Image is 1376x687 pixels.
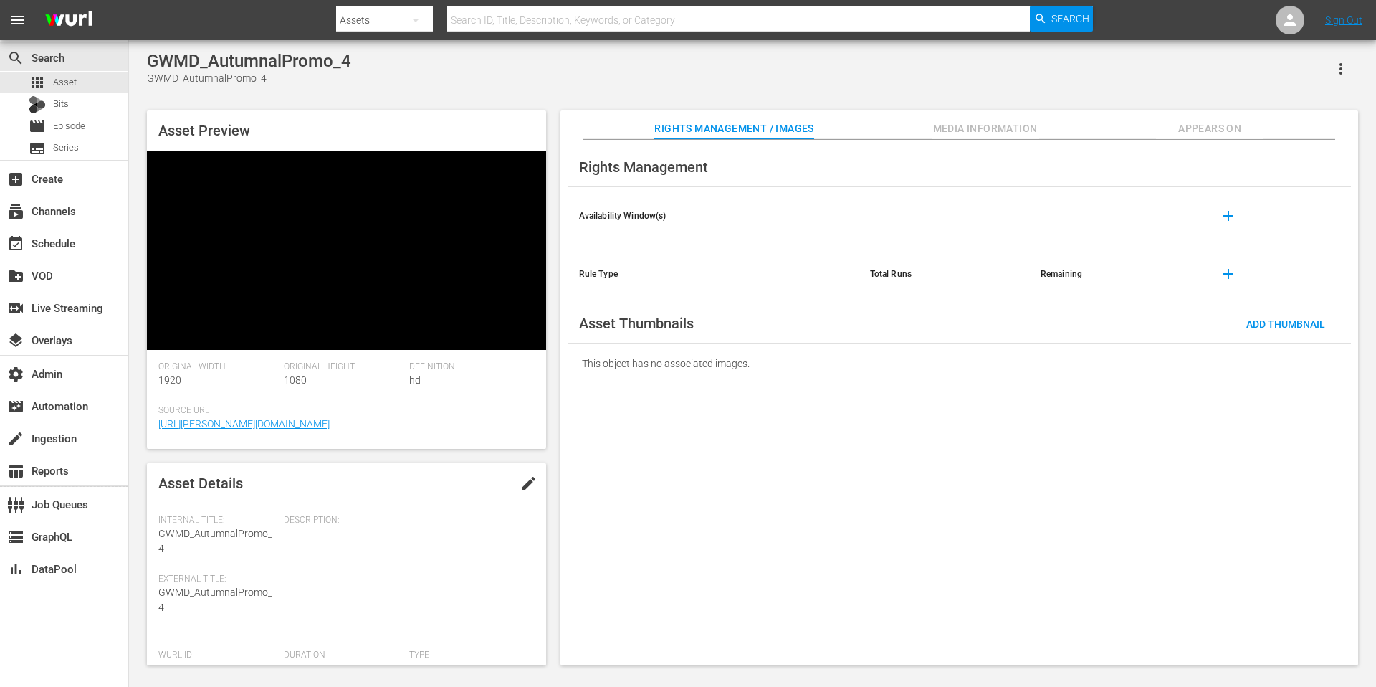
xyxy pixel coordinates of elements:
[158,122,250,139] span: Asset Preview
[859,245,1029,303] th: Total Runs
[1211,257,1246,291] button: add
[7,561,24,578] span: DataPool
[1235,318,1337,330] span: Add Thumbnail
[7,463,24,480] span: Reports
[1220,265,1237,283] span: add
[158,374,181,386] span: 1920
[1030,6,1093,32] button: Search
[158,515,277,526] span: Internal Title:
[7,496,24,513] span: Job Queues
[7,300,24,317] span: Live Streaming
[7,267,24,285] span: VOD
[409,663,439,674] span: Promo
[284,663,342,674] span: 00:00:30.964
[158,663,210,674] span: 190364945
[158,650,277,661] span: Wurl Id
[158,574,277,585] span: External Title:
[409,650,527,661] span: Type
[1029,245,1200,303] th: Remaining
[29,140,46,157] span: Series
[53,141,79,155] span: Series
[520,475,537,492] span: edit
[29,118,46,135] span: Episode
[147,51,351,71] div: GWMD_AutumnalPromo_4
[409,374,421,386] span: hd
[7,430,24,447] span: Ingestion
[9,11,26,29] span: menu
[7,366,24,383] span: Admin
[147,71,351,86] div: GWMD_AutumnalPromo_4
[579,315,694,332] span: Asset Thumbnails
[7,332,24,349] span: Overlays
[53,119,85,133] span: Episode
[654,120,813,138] span: Rights Management / Images
[158,405,527,417] span: Source Url
[512,466,546,501] button: edit
[158,361,277,373] span: Original Width
[1235,311,1337,336] button: Add Thumbnail
[568,187,859,245] th: Availability Window(s)
[1211,199,1246,233] button: add
[409,361,527,373] span: Definition
[568,245,859,303] th: Rule Type
[579,158,708,176] span: Rights Management
[29,96,46,113] div: Bits
[158,528,272,554] span: GWMD_AutumnalPromo_4
[7,49,24,67] span: Search
[284,650,402,661] span: Duration
[7,398,24,415] span: Automation
[7,529,24,546] span: GraphQL
[284,361,402,373] span: Original Height
[932,120,1039,138] span: Media Information
[1220,207,1237,224] span: add
[7,171,24,188] span: Create
[29,74,46,91] span: Asset
[1156,120,1263,138] span: Appears On
[158,475,243,492] span: Asset Details
[284,515,527,526] span: Description:
[158,418,330,430] a: [URL][PERSON_NAME][DOMAIN_NAME]
[7,203,24,220] span: Channels
[158,587,272,613] span: GWMD_AutumnalPromo_4
[284,374,307,386] span: 1080
[7,235,24,252] span: Schedule
[34,4,103,37] img: ans4CAIJ8jUAAAAAAAAAAAAAAAAAAAAAAAAgQb4GAAAAAAAAAAAAAAAAAAAAAAAAJMjXAAAAAAAAAAAAAAAAAAAAAAAAgAT5G...
[53,97,69,111] span: Bits
[568,343,1351,384] div: This object has no associated images.
[1325,14,1362,26] a: Sign Out
[53,75,77,90] span: Asset
[1051,6,1089,32] span: Search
